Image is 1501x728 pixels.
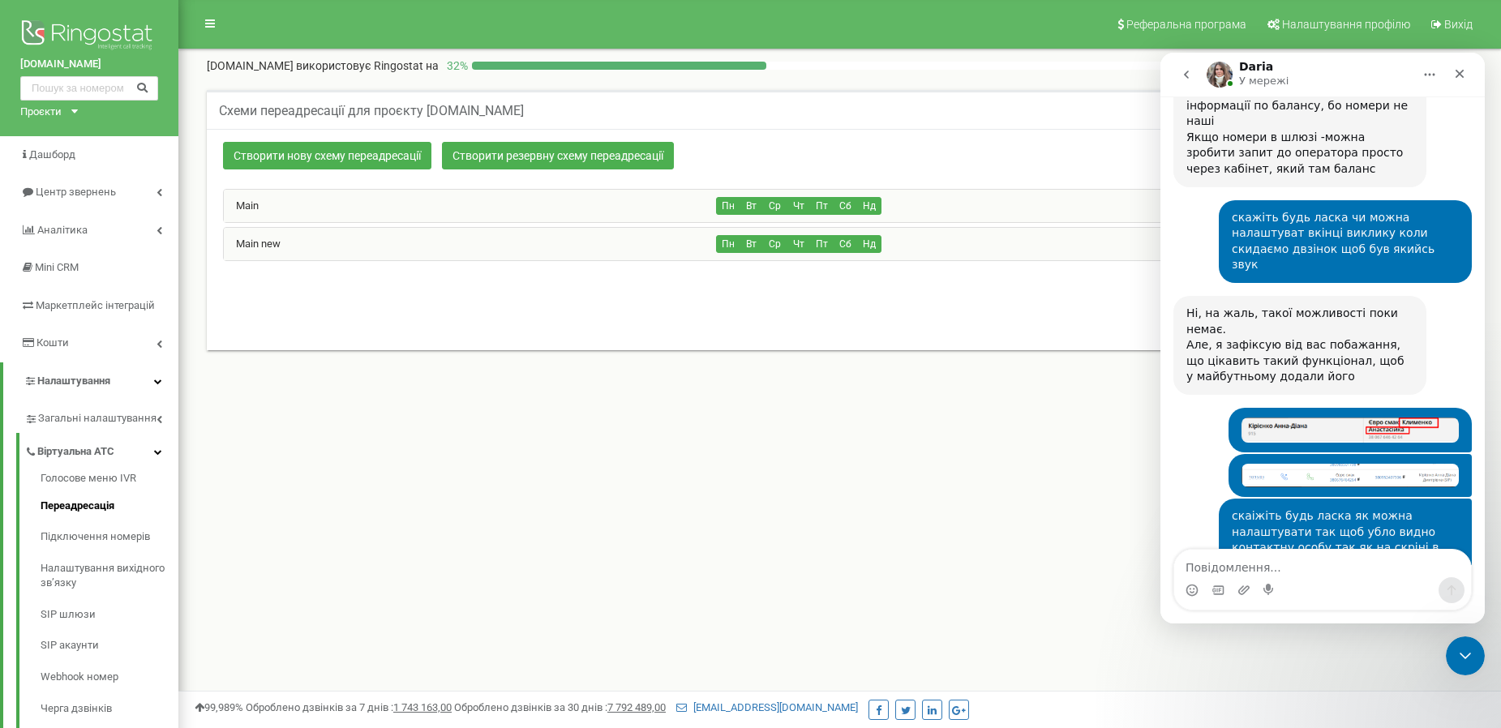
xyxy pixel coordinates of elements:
[37,224,88,236] span: Аналiтика
[607,701,666,713] u: 7 792 489,00
[41,599,178,631] a: SIP шлюзи
[41,630,178,662] a: SIP акаунти
[37,444,114,460] span: Віртуальна АТС
[20,57,158,72] a: [DOMAIN_NAME]
[224,199,259,212] a: Main
[1446,636,1485,675] iframe: Intercom live chat
[36,336,69,349] span: Кошти
[810,197,834,215] button: Пт
[834,197,858,215] button: Сб
[35,261,79,273] span: Mini CRM
[224,238,281,250] a: Main new
[195,701,243,713] span: 99,989%
[1282,18,1410,31] span: Налаштування профілю
[207,58,439,74] p: [DOMAIN_NAME]
[20,76,158,101] input: Пошук за номером
[36,186,116,198] span: Центр звернень
[3,362,178,400] a: Налаштування
[246,701,452,713] span: Оброблено дзвінків за 7 днів :
[676,701,858,713] a: [EMAIL_ADDRESS][DOMAIN_NAME]
[41,490,178,522] a: Переадресація
[41,471,178,490] a: Голосове меню IVR
[37,375,110,387] span: Налаштування
[1160,53,1485,623] iframe: Intercom live chat
[740,197,764,215] button: Вт
[41,521,178,553] a: Підключення номерів
[393,701,452,713] u: 1 743 163,00
[857,197,881,215] button: Нд
[296,59,439,72] span: використовує Ringostat на
[1444,18,1473,31] span: Вихід
[716,197,740,215] button: Пн
[857,235,881,253] button: Нд
[41,662,178,693] a: Webhook номер
[41,693,178,725] a: Черга дзвінків
[24,400,178,433] a: Загальні налаштування
[810,235,834,253] button: Пт
[439,58,472,74] p: 32 %
[36,299,155,311] span: Маркетплейс інтеграцій
[38,411,157,426] span: Загальні налаштування
[29,148,75,161] span: Дашборд
[787,235,811,253] button: Чт
[716,235,740,253] button: Пн
[442,142,674,169] a: Створити резервну схему переадресації
[20,16,158,57] img: Ringostat logo
[834,235,858,253] button: Сб
[20,105,62,120] div: Проєкти
[41,553,178,599] a: Налаштування вихідного зв’язку
[219,104,524,118] h5: Схеми переадресації для проєкту [DOMAIN_NAME]
[454,701,666,713] span: Оброблено дзвінків за 30 днів :
[24,433,178,466] a: Віртуальна АТС
[740,235,764,253] button: Вт
[1126,18,1246,31] span: Реферальна програма
[763,197,787,215] button: Ср
[763,235,787,253] button: Ср
[223,142,431,169] a: Створити нову схему переадресації
[787,197,811,215] button: Чт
